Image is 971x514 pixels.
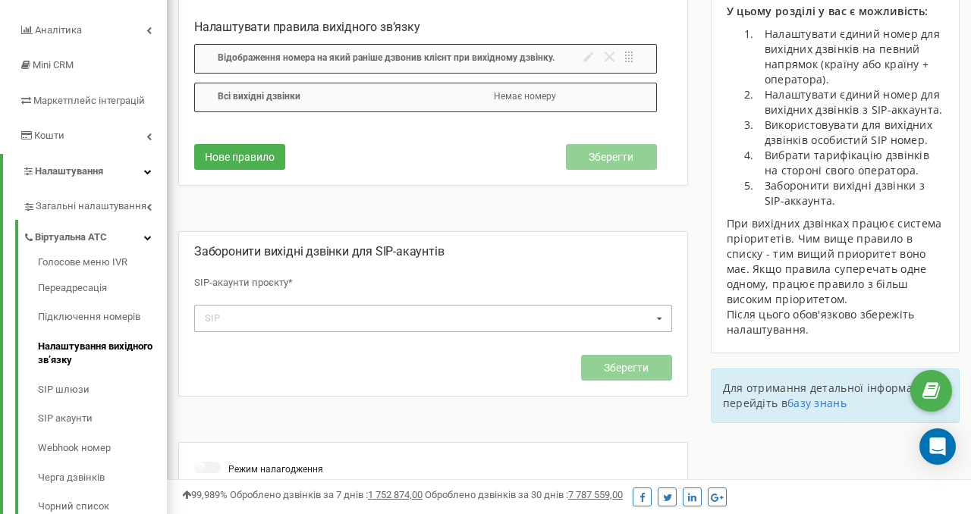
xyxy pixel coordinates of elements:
[494,91,556,102] span: Немає номеру
[38,463,167,493] a: Черга дзвінків
[38,375,167,405] a: SIP шлюзи
[727,216,944,307] div: При вихідних дзвінках працює система пріоритетів. Чим вище правило в списку - тим вищий приоритет...
[23,220,167,251] a: Віртуальна АТС
[368,489,423,500] u: 1 752 874,00
[182,489,228,500] span: 99,989%
[23,189,167,220] a: Загальні налаштування
[194,20,420,34] span: Налаштувати правила вихідного зв’язку
[727,307,944,337] div: Після цього обов'язково збережіть налаштування.
[218,52,555,63] span: Відображення номера на який раніше дзвонив клієнт при вихідному дзвінку.
[35,230,107,245] span: Віртуальна АТС
[38,332,167,375] a: Налаштування вихідного зв’язку
[228,464,323,475] span: Режим налагодження
[723,381,947,411] p: Для отримання детальної інформації перейдіть в
[757,87,944,118] li: Налаштувати єдиний номер для вихідних дзвінків з SIP-аккаунта.
[34,130,64,141] span: Кошти
[33,95,145,106] span: Маркетплейс інтеграцій
[757,178,944,208] li: Заборонити вихідні дзвінки з SIP-аккаунта.
[566,144,657,170] button: Зберегти
[425,489,623,500] span: Оброблено дзвінків за 30 днів :
[194,244,444,259] span: Заборонити вихідні дзвінки для SIP-акаунтів
[38,255,167,274] a: Голосове меню IVR
[757,148,944,178] li: Вибрати тарифікацію дзвінків на стороні свого оператора.
[787,396,847,410] a: базу знань
[589,151,633,163] span: Зберегти
[727,4,944,19] p: У цьому розділі у вас є можливість:
[604,362,649,374] span: Зберегти
[36,199,146,214] span: Загальні налаштування
[757,118,944,148] li: Використовувати для вихідних дзвінків особистий SIP номер.
[205,151,275,163] span: Нове правило
[568,489,623,500] u: 7 787 559,00
[757,27,944,87] li: Налаштувати єдиний номер для вихідних дзвінків на певний напрямок (країну або країну + оператора).
[3,154,167,190] a: Налаштування
[35,24,82,36] span: Аналiтика
[38,274,167,303] a: Переадресація
[919,428,956,465] div: Open Intercom Messenger
[38,404,167,434] a: SIP акаунти
[218,91,300,102] span: Всi вихiднi дзвінки
[194,277,293,288] span: SIP-акаунти проєкту*
[38,434,167,463] a: Webhook номер
[201,310,240,327] div: SIP
[38,302,167,332] a: Підключення номерів
[33,59,74,71] span: Mini CRM
[581,355,672,381] button: Зберегти
[35,165,103,177] span: Налаштування
[230,489,423,500] span: Оброблено дзвінків за 7 днів :
[194,144,285,170] button: Нове правило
